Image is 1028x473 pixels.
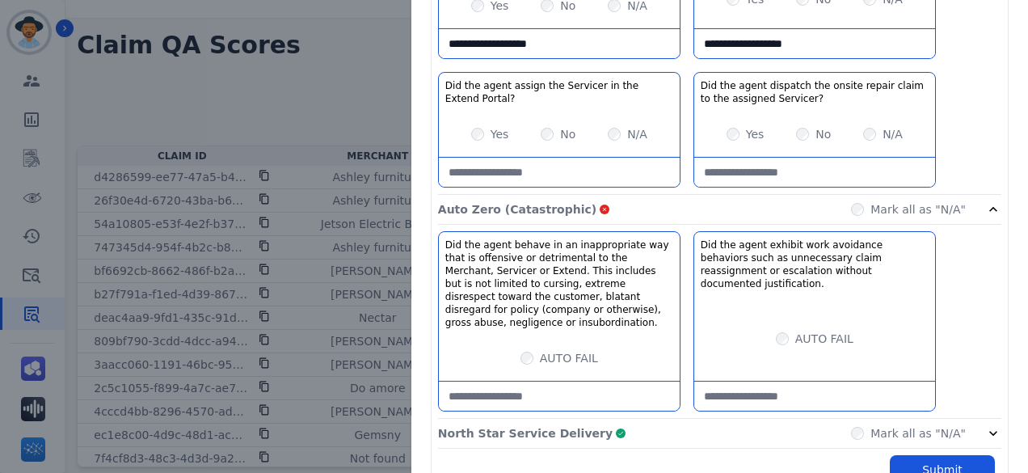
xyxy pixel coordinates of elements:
[438,425,613,441] p: North Star Service Delivery
[540,350,598,366] label: AUTO FAIL
[627,126,647,142] label: N/A
[701,239,929,290] h3: Did the agent exhibit work avoidance behaviors such as unnecessary claim reassignment or escalati...
[746,126,765,142] label: Yes
[438,201,596,217] p: Auto Zero (Catastrophic)
[815,126,831,142] label: No
[795,331,853,347] label: AUTO FAIL
[870,201,966,217] label: Mark all as "N/A"
[491,126,509,142] label: Yes
[445,79,673,105] h3: Did the agent assign the Servicer in the Extend Portal?
[883,126,903,142] label: N/A
[870,425,966,441] label: Mark all as "N/A"
[560,126,575,142] label: No
[445,239,673,329] h3: Did the agent behave in an inappropriate way that is offensive or detrimental to the Merchant, Se...
[701,79,929,105] h3: Did the agent dispatch the onsite repair claim to the assigned Servicer?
